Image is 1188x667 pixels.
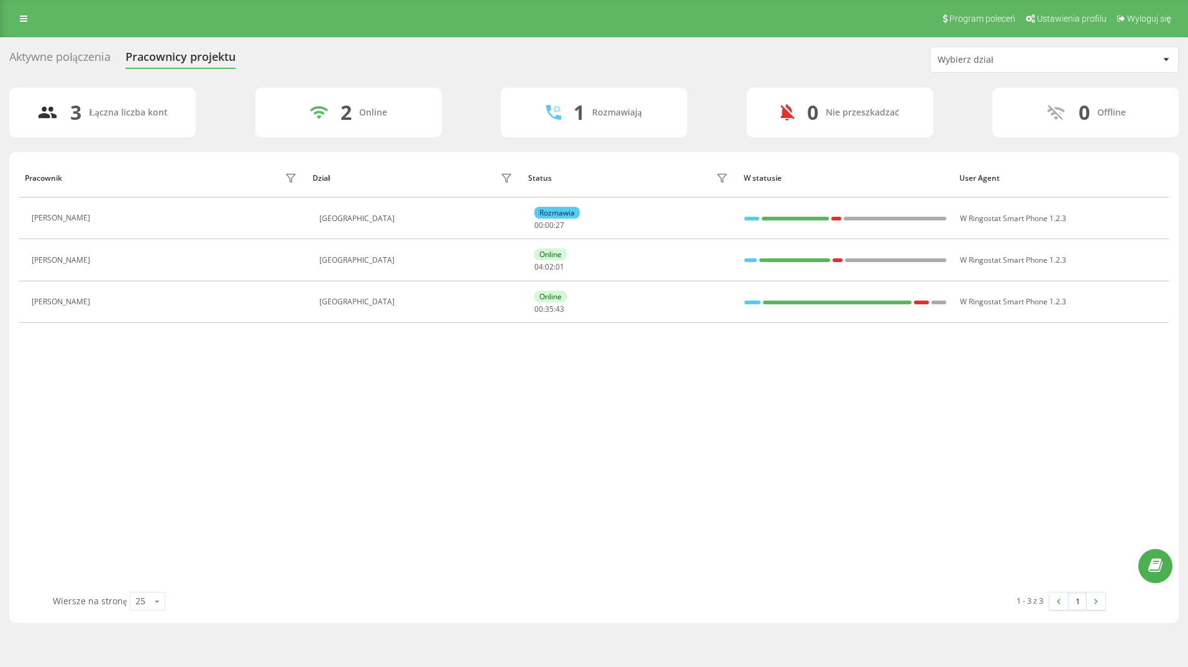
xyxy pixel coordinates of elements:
[319,256,516,265] div: [GEOGRAPHIC_DATA]
[573,101,585,124] div: 1
[960,296,1066,307] span: W Ringostat Smart Phone 1.2.3
[949,14,1015,24] span: Program poleceń
[340,101,352,124] div: 2
[534,220,543,230] span: 00
[1017,594,1043,607] div: 1 - 3 z 3
[534,291,567,302] div: Online
[545,220,554,230] span: 00
[959,174,1163,183] div: User Agent
[53,595,127,607] span: Wiersze na stronę
[135,595,145,607] div: 25
[1079,101,1090,124] div: 0
[534,221,564,230] div: : :
[534,304,543,314] span: 00
[126,50,235,70] div: Pracownicy projektu
[313,174,330,183] div: Dział
[70,101,81,124] div: 3
[555,304,564,314] span: 43
[960,213,1066,224] span: W Ringostat Smart Phone 1.2.3
[1097,107,1126,118] div: Offline
[89,107,167,118] div: Łączna liczba kont
[1068,592,1087,610] a: 1
[32,297,93,306] div: [PERSON_NAME]
[1037,14,1107,24] span: Ustawienia profilu
[807,101,818,124] div: 0
[25,174,62,183] div: Pracownik
[826,107,899,118] div: Nie przeszkadzać
[555,220,564,230] span: 27
[32,214,93,222] div: [PERSON_NAME]
[545,261,554,272] span: 02
[359,107,387,118] div: Online
[744,174,948,183] div: W statusie
[545,304,554,314] span: 35
[534,261,543,272] span: 04
[32,256,93,265] div: [PERSON_NAME]
[938,55,1086,65] div: Wybierz dział
[319,297,516,306] div: [GEOGRAPHIC_DATA]
[319,214,516,223] div: [GEOGRAPHIC_DATA]
[534,305,564,314] div: : :
[592,107,642,118] div: Rozmawiają
[534,248,567,260] div: Online
[9,50,111,70] div: Aktywne połączenia
[1127,14,1171,24] span: Wyloguj się
[960,255,1066,265] span: W Ringostat Smart Phone 1.2.3
[534,263,564,271] div: : :
[528,174,552,183] div: Status
[534,207,580,219] div: Rozmawia
[555,261,564,272] span: 01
